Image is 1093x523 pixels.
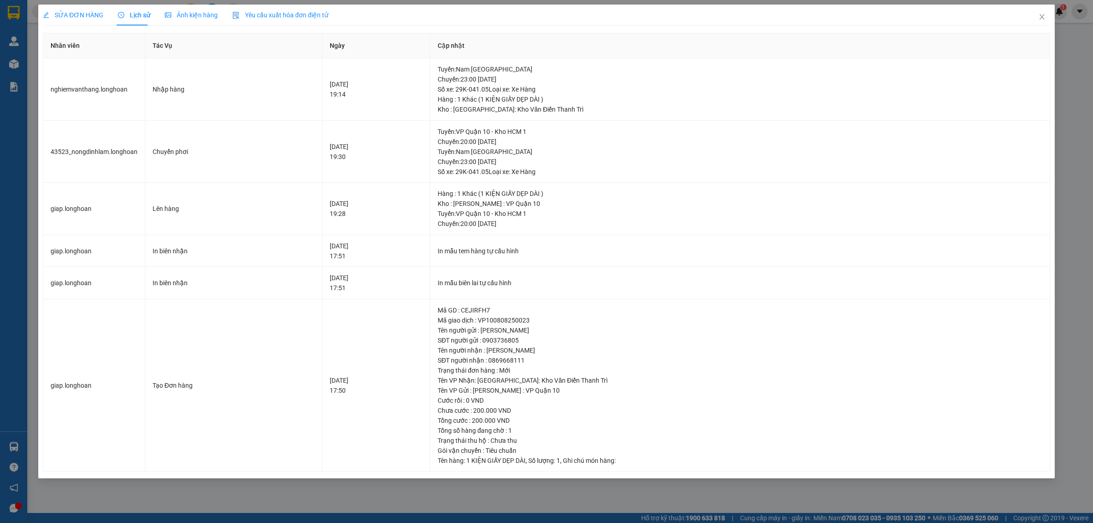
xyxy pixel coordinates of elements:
[153,380,315,390] div: Tạo Đơn hàng
[153,84,315,94] div: Nhập hàng
[153,204,315,214] div: Lên hàng
[43,235,145,267] td: giap.longhoan
[43,58,145,121] td: nghiemvanthang.longhoan
[43,33,145,58] th: Nhân viên
[145,33,322,58] th: Tác Vụ
[43,11,103,19] span: SỬA ĐƠN HÀNG
[438,415,1042,426] div: Tổng cước : 200.000 VND
[43,121,145,183] td: 43523_nongdinhlam.longhoan
[438,305,1042,315] div: Mã GD : CEJIRFH7
[43,267,145,299] td: giap.longhoan
[232,11,328,19] span: Yêu cầu xuất hóa đơn điện tử
[438,426,1042,436] div: Tổng số hàng đang chờ : 1
[438,446,1042,456] div: Gói vận chuyển : Tiêu chuẩn
[43,299,145,472] td: giap.longhoan
[1038,13,1046,21] span: close
[438,456,1042,466] div: Tên hàng: , Số lượng: , Ghi chú món hàng:
[438,436,1042,446] div: Trạng thái thu hộ : Chưa thu
[153,246,315,256] div: In biên nhận
[118,12,124,18] span: clock-circle
[4,49,136,61] span: Mã đơn: VP101508250006
[438,335,1042,345] div: SĐT người gửi : 0903736805
[25,20,48,27] strong: CSKH:
[43,183,145,235] td: giap.longhoan
[43,12,49,18] span: edit
[438,315,1042,325] div: Mã giao dịch : VP100808250023
[165,12,171,18] span: picture
[330,241,423,261] div: [DATE] 17:51
[438,64,1042,94] div: Tuyến : Nam [GEOGRAPHIC_DATA] Chuyến: 23:00 [DATE] Số xe: 29K-041.05 Loại xe: Xe Hàng
[330,273,423,293] div: [DATE] 17:51
[438,189,1042,199] div: Hàng : 1 Khác (1 KIỆN GIẤY DẸP DÀI )
[438,345,1042,355] div: Tên người nhận : [PERSON_NAME]
[557,457,560,464] span: 1
[438,395,1042,405] div: Cước rồi : 0 VND
[430,33,1050,58] th: Cập nhật
[330,79,423,99] div: [DATE] 19:14
[438,199,1042,209] div: Kho : [PERSON_NAME] : VP Quận 10
[466,457,526,464] span: 1 KIỆN GIẤY DẸP DÀI
[438,94,1042,104] div: Hàng : 1 Khác (1 KIỆN GIẤY DẸP DÀI )
[330,199,423,219] div: [DATE] 19:28
[438,405,1042,415] div: Chưa cước : 200.000 VND
[72,20,182,36] span: CÔNG TY TNHH CHUYỂN PHÁT NHANH BẢO AN
[153,278,315,288] div: In biên nhận
[322,33,430,58] th: Ngày
[330,142,423,162] div: [DATE] 19:30
[64,4,184,16] strong: PHIẾU DÁN LÊN HÀNG
[438,365,1042,375] div: Trạng thái đơn hàng : Mới
[438,147,1042,177] div: Tuyến : Nam [GEOGRAPHIC_DATA] Chuyến: 23:00 [DATE] Số xe: 29K-041.05 Loại xe: Xe Hàng
[438,375,1042,385] div: Tên VP Nhận: [GEOGRAPHIC_DATA]: Kho Văn Điển Thanh Trì
[330,375,423,395] div: [DATE] 17:50
[438,325,1042,335] div: Tên người gửi : [PERSON_NAME]
[438,246,1042,256] div: In mẫu tem hàng tự cấu hình
[438,355,1042,365] div: SĐT người nhận : 0869668111
[4,63,57,71] span: 11:01:13 [DATE]
[438,385,1042,395] div: Tên VP Gửi : [PERSON_NAME] : VP Quận 10
[165,11,218,19] span: Ảnh kiện hàng
[438,104,1042,114] div: Kho : [GEOGRAPHIC_DATA]: Kho Văn Điển Thanh Trì
[1029,5,1055,30] button: Close
[438,278,1042,288] div: In mẫu biên lai tự cấu hình
[438,127,1042,147] div: Tuyến : VP Quận 10 - Kho HCM 1 Chuyến: 20:00 [DATE]
[438,209,1042,229] div: Tuyến : VP Quận 10 - Kho HCM 1 Chuyến: 20:00 [DATE]
[232,12,240,19] img: icon
[4,20,69,36] span: [PHONE_NUMBER]
[153,147,315,157] div: Chuyển phơi
[118,11,150,19] span: Lịch sử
